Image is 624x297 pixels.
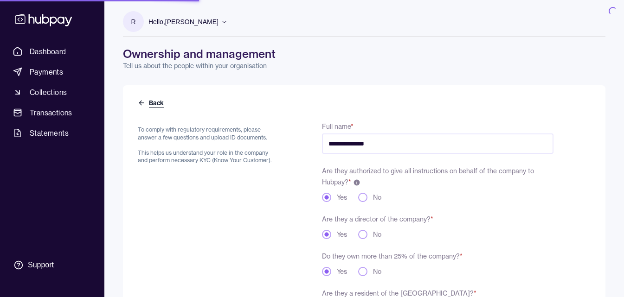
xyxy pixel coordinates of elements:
[30,107,72,118] span: Transactions
[373,193,381,202] label: No
[30,87,67,98] span: Collections
[9,63,95,80] a: Payments
[337,193,347,202] label: Yes
[138,98,166,107] button: Back
[337,267,347,276] label: Yes
[9,84,95,101] a: Collections
[9,255,95,275] a: Support
[322,122,354,131] label: Full name
[131,17,135,27] p: R
[30,66,63,77] span: Payments
[9,104,95,121] a: Transactions
[138,126,277,164] p: To comply with regulatory requirements, please answer a few questions and upload ID documents. Th...
[373,267,381,276] label: No
[9,43,95,60] a: Dashboard
[373,230,381,239] label: No
[337,230,347,239] label: Yes
[123,46,605,61] h1: Ownership and management
[322,167,534,186] span: Are they authorized to give all instructions on behalf of the company to Hubpay?
[28,260,54,270] div: Support
[30,46,66,57] span: Dashboard
[30,127,69,139] span: Statements
[123,61,605,70] p: Tell us about the people within your organisation
[9,125,95,141] a: Statements
[322,252,463,260] label: Do they own more than 25% of the company?
[322,215,433,223] label: Are they a director of the company?
[148,17,219,27] p: Hello, [PERSON_NAME]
